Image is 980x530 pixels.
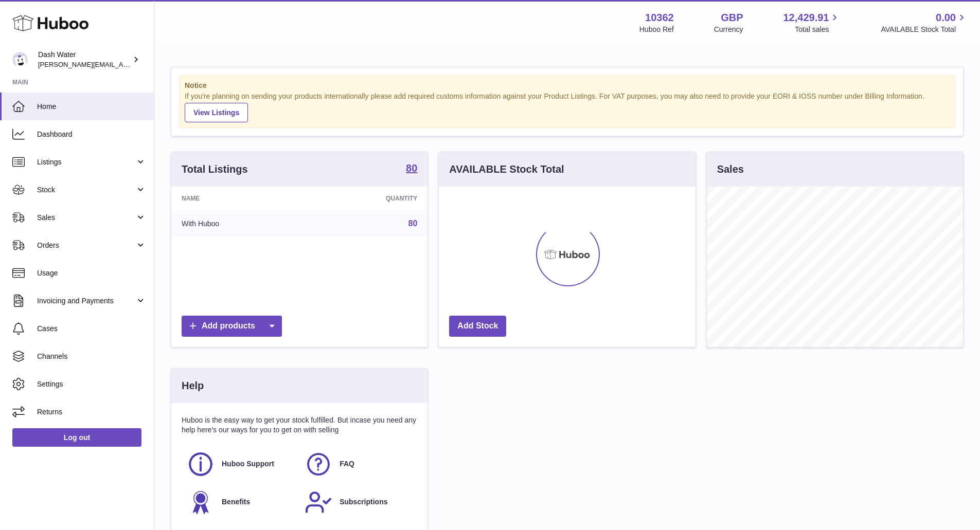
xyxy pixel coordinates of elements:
a: View Listings [185,103,248,122]
td: With Huboo [171,210,307,237]
span: Total sales [795,25,841,34]
div: Currency [714,25,743,34]
span: Cases [37,324,146,334]
h3: AVAILABLE Stock Total [449,162,564,176]
a: 80 [406,163,417,175]
span: Invoicing and Payments [37,296,135,306]
span: Orders [37,241,135,250]
a: 0.00 AVAILABLE Stock Total [881,11,968,34]
span: Settings [37,379,146,389]
a: Add Stock [449,316,506,337]
a: Subscriptions [305,488,412,516]
strong: 10362 [645,11,674,25]
strong: Notice [185,81,950,90]
h3: Sales [717,162,744,176]
span: [PERSON_NAME][EMAIL_ADDRESS][DOMAIN_NAME] [38,60,206,68]
a: FAQ [305,450,412,478]
th: Quantity [307,187,427,210]
span: Huboo Support [222,459,274,469]
div: Huboo Ref [639,25,674,34]
span: Usage [37,268,146,278]
span: Sales [37,213,135,223]
span: Dashboard [37,130,146,139]
span: Subscriptions [340,497,387,507]
a: Benefits [187,488,294,516]
span: 12,429.91 [783,11,829,25]
h3: Total Listings [182,162,248,176]
span: AVAILABLE Stock Total [881,25,968,34]
span: FAQ [340,459,354,469]
span: Channels [37,352,146,361]
a: Log out [12,428,141,447]
a: 12,429.91 Total sales [783,11,841,34]
span: Benefits [222,497,250,507]
span: Returns [37,407,146,417]
strong: GBP [721,11,743,25]
img: james@dash-water.com [12,52,28,67]
h3: Help [182,379,204,393]
span: 0.00 [936,11,956,25]
a: Huboo Support [187,450,294,478]
th: Name [171,187,307,210]
p: Huboo is the easy way to get your stock fulfilled. But incase you need any help here's our ways f... [182,415,417,435]
strong: 80 [406,163,417,173]
a: Add products [182,316,282,337]
div: If you're planning on sending your products internationally please add required customs informati... [185,92,950,122]
div: Dash Water [38,50,131,69]
span: Stock [37,185,135,195]
a: 80 [408,219,418,228]
span: Listings [37,157,135,167]
span: Home [37,102,146,112]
